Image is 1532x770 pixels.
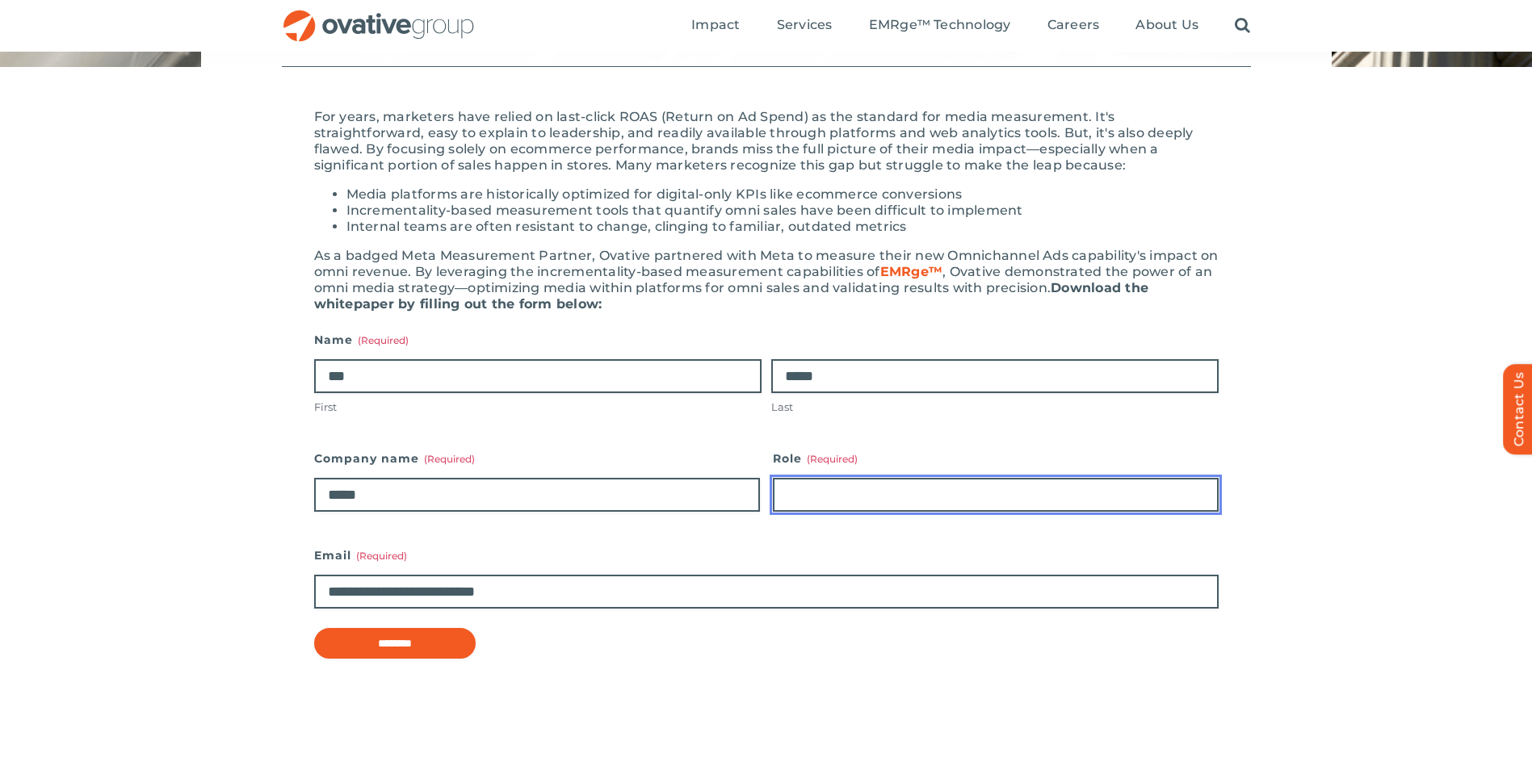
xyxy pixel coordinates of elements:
a: Careers [1047,17,1100,35]
span: EMRge™ Technology [869,17,1011,33]
a: Services [777,17,833,35]
label: First [314,400,762,415]
li: Incrementality-based measurement tools that quantify omni sales have been difficult to implement [346,203,1219,219]
a: About Us [1135,17,1198,35]
li: Media platforms are historically optimized for digital-only KPIs like ecommerce conversions [346,186,1219,203]
span: Services [777,17,833,33]
span: (Required) [807,453,858,465]
div: As a badged Meta Measurement Partner, Ovative partnered with Meta to measure their new Omnichanne... [314,248,1219,312]
span: (Required) [358,334,409,346]
legend: Name [314,329,409,351]
span: (Required) [424,453,475,465]
span: About Us [1135,17,1198,33]
span: Careers [1047,17,1100,33]
a: EMRge™ Technology [869,17,1011,35]
a: Search [1235,17,1250,35]
a: OG_Full_horizontal_RGB [282,8,476,23]
label: Email [314,544,1219,567]
div: For years, marketers have relied on last-click ROAS (Return on Ad Spend) as the standard for medi... [314,109,1219,174]
label: Company name [314,447,760,470]
b: Download the whitepaper by filling out the form below: [314,280,1149,312]
label: Last [771,400,1219,415]
label: Role [773,447,1219,470]
span: (Required) [356,550,407,562]
a: Impact [691,17,740,35]
a: EMRge™ [880,264,942,279]
span: Impact [691,17,740,33]
li: Internal teams are often resistant to change, clinging to familiar, outdated metrics [346,219,1219,235]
